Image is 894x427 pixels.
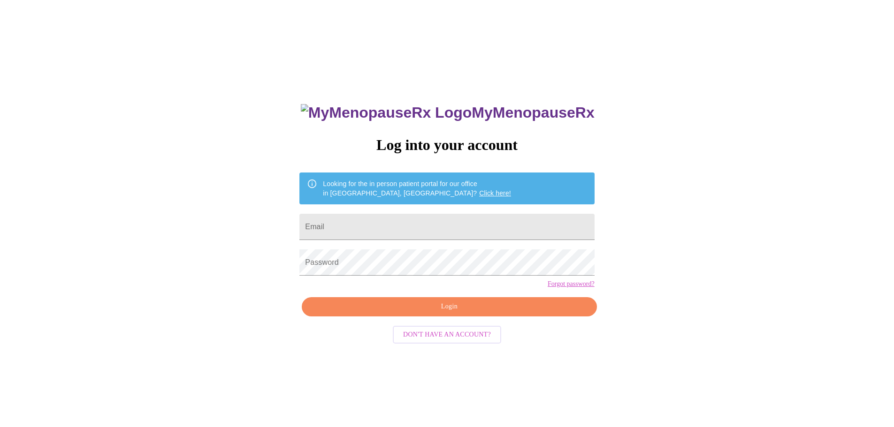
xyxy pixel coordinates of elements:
a: Forgot password? [548,280,595,288]
button: Don't have an account? [393,326,501,344]
a: Don't have an account? [390,330,504,338]
h3: MyMenopauseRx [301,104,595,121]
div: Looking for the in person patient portal for our office in [GEOGRAPHIC_DATA], [GEOGRAPHIC_DATA]? [323,175,511,202]
img: MyMenopauseRx Logo [301,104,472,121]
span: Login [313,301,586,313]
span: Don't have an account? [403,329,491,341]
button: Login [302,297,596,316]
a: Click here! [479,189,511,197]
h3: Log into your account [299,136,594,154]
